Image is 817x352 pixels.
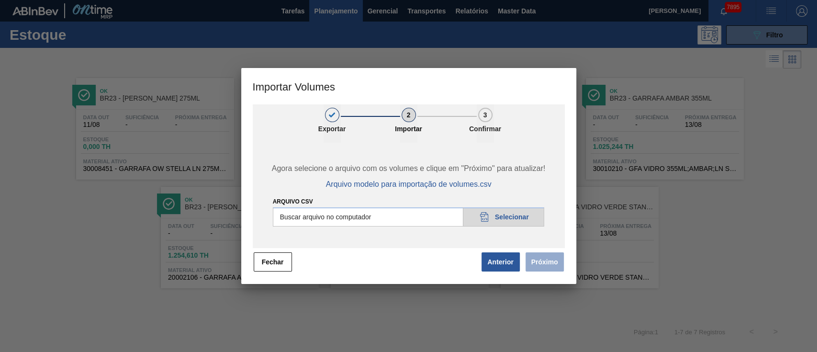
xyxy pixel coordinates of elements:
p: Confirmar [461,125,509,133]
div: 3 [478,108,492,122]
button: 2Importar [400,104,417,143]
button: 3Confirmar [477,104,494,143]
span: Agora selecione o arquivo com os volumes e clique em "Próximo" para atualizar! [263,164,553,173]
p: Exportar [308,125,356,133]
h3: Importar Volumes [241,68,576,104]
button: Anterior [481,252,520,272]
div: 2 [402,108,416,122]
div: 1 [325,108,339,122]
button: Fechar [254,252,292,272]
label: Arquivo csv [273,198,313,205]
p: Importar [385,125,433,133]
button: 1Exportar [324,104,341,143]
span: Arquivo modelo para importação de volumes.csv [326,180,492,189]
